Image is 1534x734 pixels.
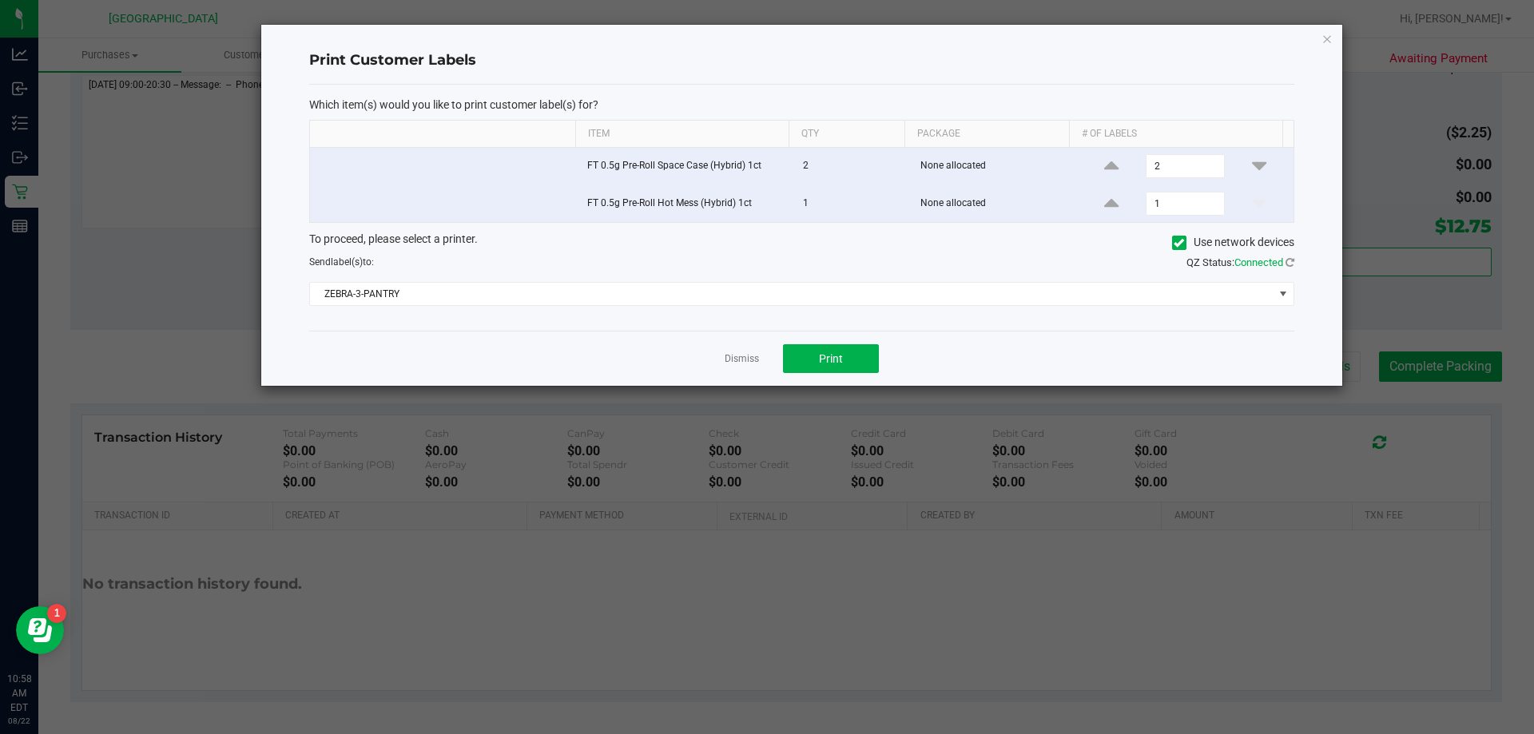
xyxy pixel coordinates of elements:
iframe: Resource center [16,606,64,654]
td: 2 [793,148,911,185]
td: FT 0.5g Pre-Roll Hot Mess (Hybrid) 1ct [578,185,793,222]
td: None allocated [911,148,1078,185]
span: QZ Status: [1186,256,1294,268]
span: ZEBRA-3-PANTRY [310,283,1274,305]
label: Use network devices [1172,234,1294,251]
span: label(s) [331,256,363,268]
td: None allocated [911,185,1078,222]
a: Dismiss [725,352,759,366]
td: FT 0.5g Pre-Roll Space Case (Hybrid) 1ct [578,148,793,185]
th: Qty [789,121,904,148]
h4: Print Customer Labels [309,50,1294,71]
iframe: Resource center unread badge [47,604,66,623]
th: Package [904,121,1069,148]
p: Which item(s) would you like to print customer label(s) for? [309,97,1294,112]
span: Print [819,352,843,365]
span: Send to: [309,256,374,268]
th: Item [575,121,789,148]
td: 1 [793,185,911,222]
button: Print [783,344,879,373]
div: To proceed, please select a printer. [297,231,1306,255]
th: # of labels [1069,121,1282,148]
span: Connected [1234,256,1283,268]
